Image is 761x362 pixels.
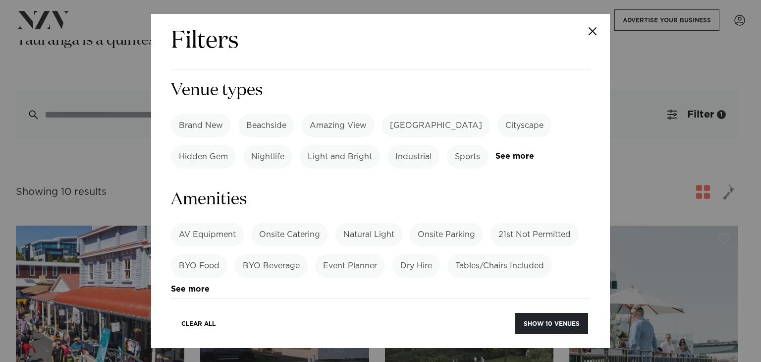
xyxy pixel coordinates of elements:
[235,254,308,278] label: BYO Beverage
[171,26,239,57] h2: Filters
[447,145,488,169] label: Sports
[392,254,440,278] label: Dry Hire
[515,313,588,334] button: Show 10 venues
[171,114,231,137] label: Brand New
[243,145,292,169] label: Nightlife
[171,188,590,211] h3: Amenities
[410,223,483,246] label: Onsite Parking
[251,223,328,246] label: Onsite Catering
[575,14,610,49] button: Close
[335,223,402,246] label: Natural Light
[238,114,294,137] label: Beachside
[171,145,236,169] label: Hidden Gem
[171,254,227,278] label: BYO Food
[382,114,490,137] label: [GEOGRAPHIC_DATA]
[315,254,385,278] label: Event Planner
[490,223,579,246] label: 21st Not Permitted
[173,313,224,334] button: Clear All
[300,145,380,169] label: Light and Bright
[302,114,375,137] label: Amazing View
[171,223,244,246] label: AV Equipment
[387,145,439,169] label: Industrial
[171,79,590,102] h3: Venue types
[447,254,552,278] label: Tables/Chairs Included
[497,114,551,137] label: Cityscape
